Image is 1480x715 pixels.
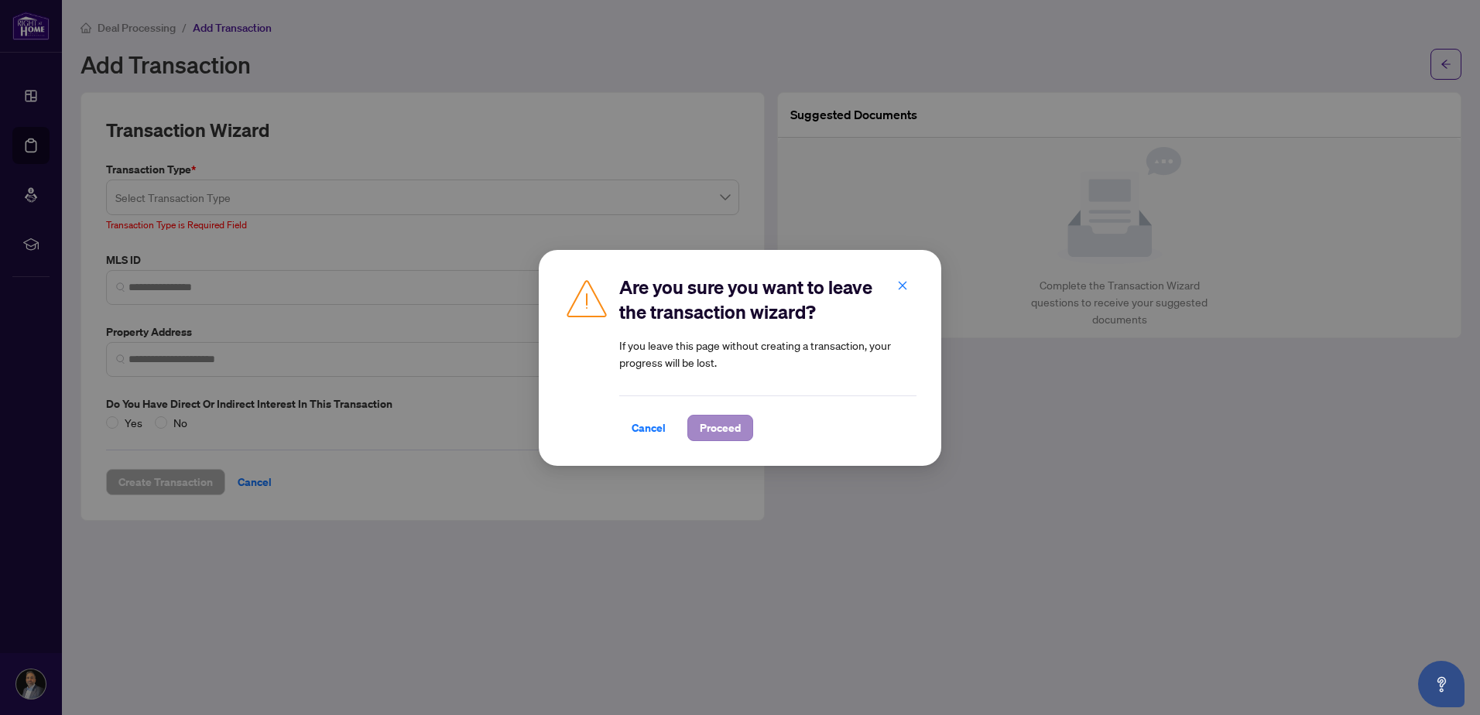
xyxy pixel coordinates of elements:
[687,415,753,441] button: Proceed
[632,416,666,440] span: Cancel
[1418,661,1465,707] button: Open asap
[619,337,916,371] article: If you leave this page without creating a transaction, your progress will be lost.
[700,416,741,440] span: Proceed
[619,275,916,324] h2: Are you sure you want to leave the transaction wizard?
[619,415,678,441] button: Cancel
[897,280,908,291] span: close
